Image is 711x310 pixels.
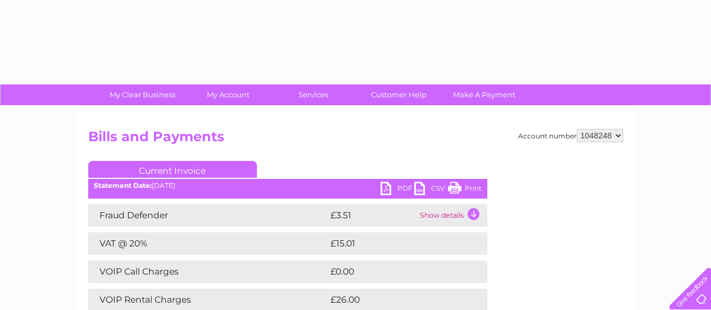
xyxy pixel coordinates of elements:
td: £3.51 [328,204,417,227]
a: PDF [381,182,414,198]
a: Customer Help [352,84,445,105]
a: Services [267,84,360,105]
td: Show details [417,204,487,227]
td: VOIP Call Charges [88,260,328,283]
td: £0.00 [328,260,461,283]
b: Statement Date: [94,181,152,190]
a: My Clear Business [96,84,189,105]
a: Print [448,182,482,198]
a: Make A Payment [438,84,531,105]
td: £15.01 [328,232,463,255]
td: VAT @ 20% [88,232,328,255]
div: [DATE] [88,182,487,190]
h2: Bills and Payments [88,129,623,150]
td: Fraud Defender [88,204,328,227]
a: My Account [182,84,274,105]
a: Current Invoice [88,161,257,178]
div: Account number [518,129,623,142]
a: CSV [414,182,448,198]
